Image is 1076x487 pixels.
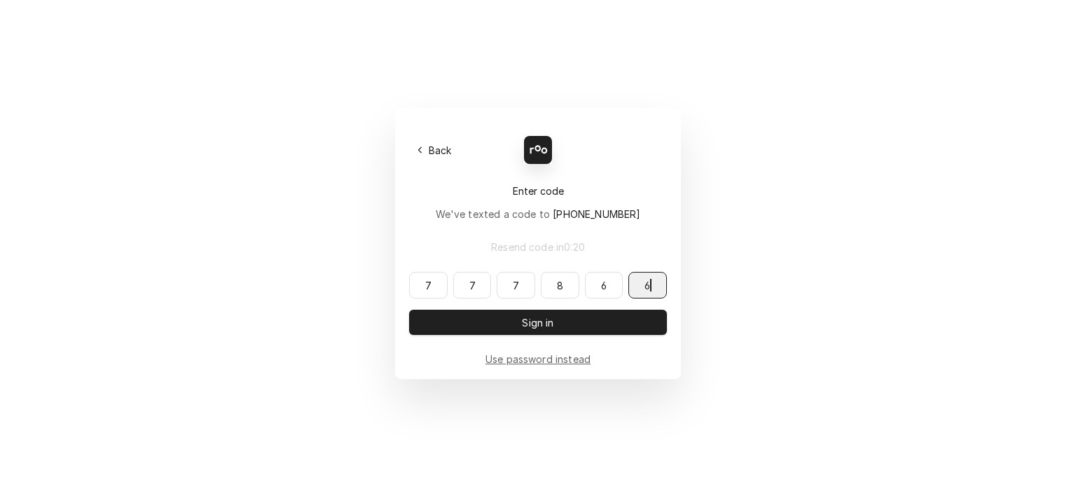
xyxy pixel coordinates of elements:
[409,234,667,259] button: Resend code in0:20
[539,208,641,220] span: to
[488,240,588,254] span: Resend code in 0 : 20
[409,310,667,335] button: Sign in
[519,315,556,330] span: Sign in
[409,140,460,160] button: Back
[436,207,641,221] div: We've texted a code
[409,184,667,198] div: Enter code
[553,208,640,220] span: [PHONE_NUMBER]
[485,352,591,366] a: Go to Email and password form
[426,143,455,158] span: Back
